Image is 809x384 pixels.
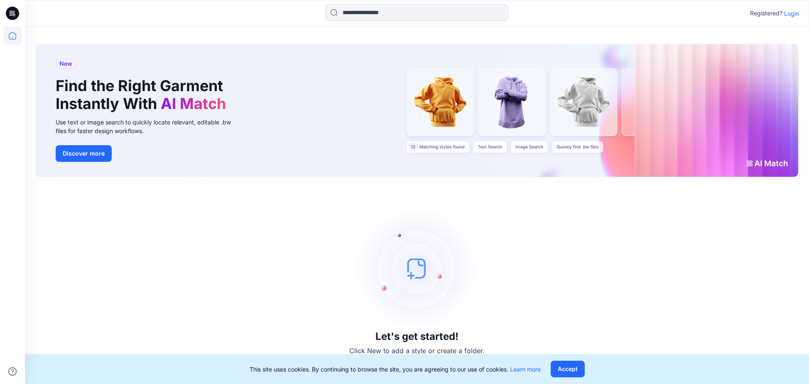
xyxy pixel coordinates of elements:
p: Click New to add a style or create a folder. [349,346,485,356]
button: Accept [551,361,585,377]
p: This site uses cookies. By continuing to browse the site, you are agreeing to our use of cookies. [250,365,541,374]
a: Learn more [510,366,541,373]
h1: Find the Right Garment Instantly With [56,77,230,113]
p: Registered? [750,8,782,18]
span: AI Match [161,94,226,113]
span: New [59,59,72,69]
h3: Let's get started! [375,331,458,342]
img: empty-state-image.svg [355,206,479,331]
button: Discover more [56,145,112,162]
p: Login [784,9,799,18]
div: Use text or image search to quickly locate relevant, editable .bw files for faster design workflows. [56,118,243,135]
